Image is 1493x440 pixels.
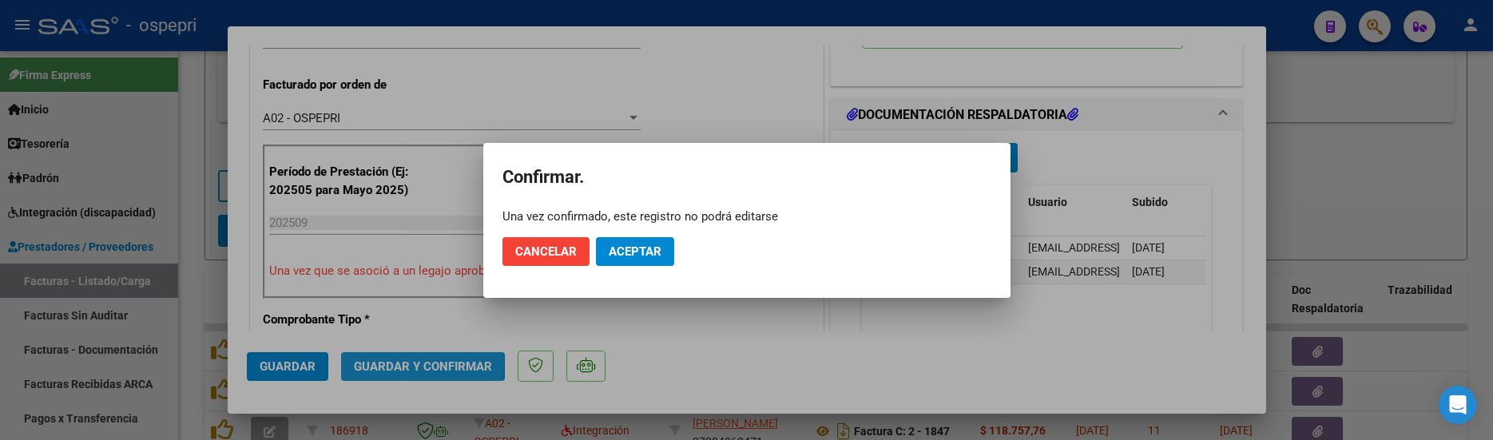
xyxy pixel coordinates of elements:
div: Una vez confirmado, este registro no podrá editarse [502,208,991,224]
span: Cancelar [515,244,577,259]
div: Open Intercom Messenger [1439,386,1477,424]
button: Aceptar [596,237,674,266]
span: Aceptar [609,244,661,259]
h2: Confirmar. [502,162,991,192]
button: Cancelar [502,237,590,266]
